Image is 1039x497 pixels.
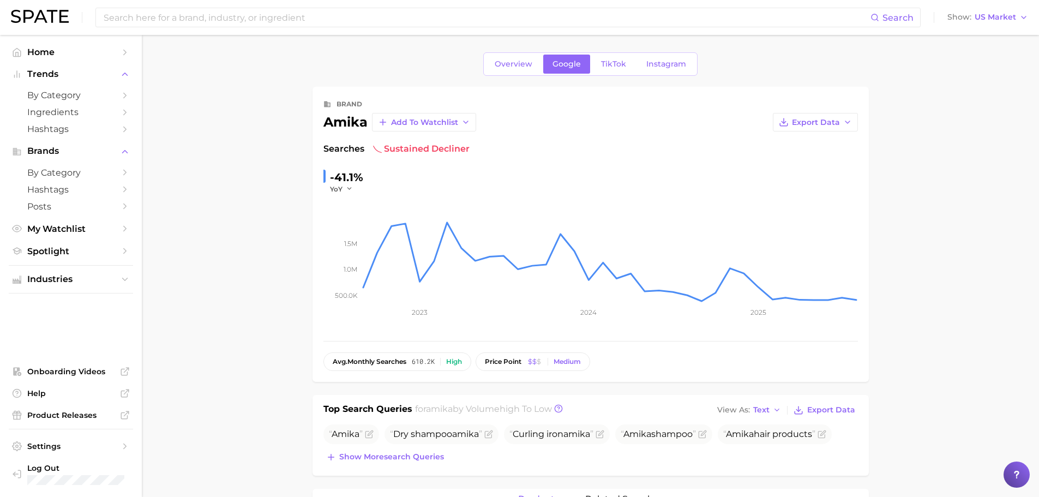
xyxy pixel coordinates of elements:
[27,274,115,284] span: Industries
[332,429,359,439] span: Amika
[554,358,581,366] div: Medium
[27,410,115,420] span: Product Releases
[27,201,115,212] span: Posts
[27,124,115,134] span: Hashtags
[9,143,133,159] button: Brands
[717,407,750,413] span: View As
[323,450,447,465] button: Show moresearch queries
[27,441,115,451] span: Settings
[9,104,133,121] a: Ingredients
[373,142,470,155] span: sustained decliner
[646,59,686,69] span: Instagram
[945,10,1031,25] button: ShowUS Market
[552,59,581,69] span: Google
[9,220,133,237] a: My Watchlist
[601,59,626,69] span: TikTok
[485,55,542,74] a: Overview
[563,429,590,439] span: amika
[753,407,770,413] span: Text
[623,429,651,439] span: Amika
[9,363,133,380] a: Onboarding Videos
[27,184,115,195] span: Hashtags
[333,358,406,366] span: monthly searches
[9,385,133,402] a: Help
[621,429,696,439] span: shampoo
[750,308,766,316] tspan: 2025
[412,358,435,366] span: 610.2k
[807,405,855,415] span: Export Data
[975,14,1016,20] span: US Market
[27,167,115,178] span: by Category
[372,113,476,131] button: Add to Watchlist
[596,430,604,439] button: Flag as miscategorized or irrelevant
[335,291,358,299] tspan: 500.0k
[543,55,590,74] a: Google
[9,243,133,260] a: Spotlight
[333,357,347,366] abbr: average
[9,198,133,215] a: Posts
[698,430,707,439] button: Flag as miscategorized or irrelevant
[818,430,826,439] button: Flag as miscategorized or irrelevant
[330,169,363,186] div: -41.1%
[9,87,133,104] a: by Category
[452,429,479,439] span: amika
[27,463,143,473] span: Log Out
[391,118,458,127] span: Add to Watchlist
[446,358,462,366] div: High
[27,90,115,100] span: by Category
[337,98,362,111] div: brand
[773,113,858,131] button: Export Data
[947,14,971,20] span: Show
[495,59,532,69] span: Overview
[330,184,343,194] span: YoY
[27,224,115,234] span: My Watchlist
[791,403,857,418] button: Export Data
[637,55,695,74] a: Instagram
[476,352,590,371] button: price pointMedium
[9,438,133,454] a: Settings
[9,181,133,198] a: Hashtags
[27,246,115,256] span: Spotlight
[27,47,115,57] span: Home
[323,352,471,371] button: avg.monthly searches610.2kHigh
[9,44,133,61] a: Home
[592,55,635,74] a: TikTok
[373,145,382,153] img: sustained decliner
[415,403,552,418] h2: for by Volume
[723,429,815,439] span: hair products
[330,184,353,194] button: YoY
[485,358,521,366] span: price point
[339,452,444,462] span: Show more search queries
[9,407,133,423] a: Product Releases
[426,404,453,414] span: amika
[9,271,133,288] button: Industries
[412,308,428,316] tspan: 2023
[323,403,412,418] h1: Top Search Queries
[509,429,593,439] span: Curling iron
[882,13,914,23] span: Search
[323,142,364,155] span: Searches
[27,146,115,156] span: Brands
[9,164,133,181] a: by Category
[9,66,133,82] button: Trends
[27,367,115,376] span: Onboarding Videos
[11,10,69,23] img: SPATE
[27,388,115,398] span: Help
[9,121,133,137] a: Hashtags
[792,118,840,127] span: Export Data
[390,429,482,439] span: Dry shampoo
[103,8,870,27] input: Search here for a brand, industry, or ingredient
[714,403,784,417] button: View AsText
[323,116,368,129] div: amika
[580,308,597,316] tspan: 2024
[484,430,493,439] button: Flag as miscategorized or irrelevant
[344,239,357,248] tspan: 1.5m
[344,265,357,273] tspan: 1.0m
[27,107,115,117] span: Ingredients
[365,430,374,439] button: Flag as miscategorized or irrelevant
[500,404,552,414] span: high to low
[9,460,133,488] a: Log out. Currently logged in with e-mail annie.penrod@loveamika.com.
[726,429,754,439] span: Amika
[27,69,115,79] span: Trends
